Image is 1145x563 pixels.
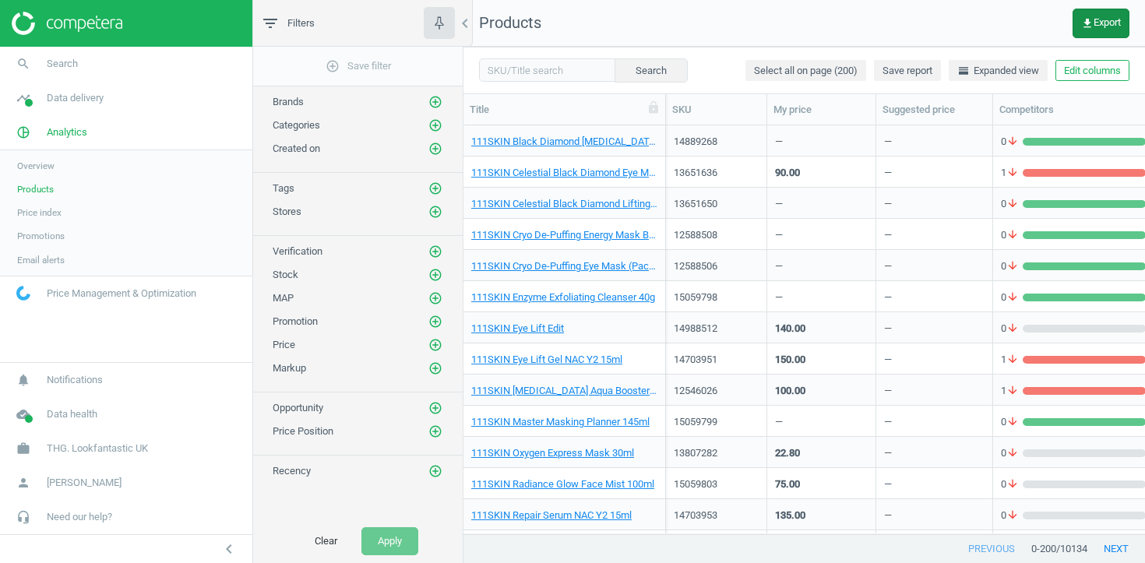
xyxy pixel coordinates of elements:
[775,166,800,180] div: 90.00
[775,477,800,491] div: 75.00
[428,245,442,259] i: add_circle_outline
[1006,446,1019,460] i: arrow_downward
[1073,9,1129,38] button: get_appExport
[674,415,759,429] div: 15059799
[674,322,759,336] div: 14988512
[298,527,354,555] button: Clear
[1006,197,1019,211] i: arrow_downward
[428,204,443,220] button: add_circle_outline
[775,228,783,248] div: —
[957,65,970,77] i: horizontal_split
[1006,384,1019,398] i: arrow_downward
[273,96,304,107] span: Brands
[775,384,805,398] div: 100.00
[47,442,148,456] span: THG. Lookfantastic UK
[471,228,657,242] a: 111SKIN Cryo De-Puffing Energy Mask Box (Pack of 5)
[615,58,688,82] button: Search
[17,254,65,266] span: Email alerts
[428,314,443,329] button: add_circle_outline
[47,91,104,105] span: Data delivery
[428,424,443,439] button: add_circle_outline
[428,290,443,306] button: add_circle_outline
[775,446,800,460] div: 22.80
[47,476,122,490] span: [PERSON_NAME]
[775,290,783,310] div: —
[1056,542,1087,556] span: / 10134
[253,51,463,82] button: add_circle_outlineSave filter
[428,401,442,415] i: add_circle_outline
[326,59,391,73] span: Save filter
[471,508,632,523] a: 111SKIN Repair Serum NAC Y2 15ml
[326,59,340,73] i: add_circle_outline
[9,49,38,79] i: search
[9,468,38,498] i: person
[17,230,65,242] span: Promotions
[471,353,622,367] a: 111SKIN Eye Lift Gel NAC Y2 15ml
[9,365,38,395] i: notifications
[471,166,657,180] a: 111SKIN Celestial Black Diamond Eye Mask - Box 48ml
[428,142,442,156] i: add_circle_outline
[949,60,1048,82] button: horizontal_splitExpanded view
[428,244,443,259] button: add_circle_outline
[428,315,442,329] i: add_circle_outline
[9,399,38,429] i: cloud_done
[9,502,38,532] i: headset_mic
[1001,228,1023,242] span: 0
[273,465,311,477] span: Recency
[47,57,78,71] span: Search
[745,60,866,82] button: Select all on page (200)
[273,119,320,131] span: Categories
[9,434,38,463] i: work
[273,402,323,413] span: Opportunity
[754,64,858,78] span: Select all on page (200)
[471,197,657,211] a: 111SKIN Celestial Black Diamond Lifting and Firming Treatment Mask Box 155 ml
[884,446,892,466] div: —
[273,292,294,304] span: MAP
[775,508,805,523] div: 135.00
[471,290,655,304] a: 111SKIN Enzyme Exfoliating Cleanser 40g
[471,135,657,149] a: 111SKIN Black Diamond [MEDICAL_DATA] Oil 30ml
[273,245,322,257] span: Verification
[428,205,442,219] i: add_circle_outline
[428,94,443,110] button: add_circle_outline
[12,12,122,35] img: ajHJNr6hYgQAAAAASUVORK5CYII=
[287,16,315,30] span: Filters
[1031,542,1056,556] span: 0 - 200
[884,290,892,310] div: —
[1006,353,1019,367] i: arrow_downward
[428,118,443,133] button: add_circle_outline
[428,291,442,305] i: add_circle_outline
[957,64,1039,78] span: Expanded view
[273,269,298,280] span: Stock
[1006,135,1019,149] i: arrow_downward
[775,259,783,279] div: —
[775,197,783,216] div: —
[273,362,306,374] span: Markup
[884,135,892,154] div: —
[1001,259,1023,273] span: 0
[674,259,759,273] div: 12588506
[471,477,654,491] a: 111SKIN Radiance Glow Face Mist 100ml
[16,286,30,301] img: wGWNvw8QSZomAAAAABJRU5ErkJggg==
[1001,384,1023,398] span: 1
[884,415,892,435] div: —
[428,400,443,416] button: add_circle_outline
[471,322,564,336] a: 111SKIN Eye Lift Edit
[674,166,759,180] div: 13651636
[17,183,54,195] span: Products
[884,322,892,341] div: —
[428,338,442,352] i: add_circle_outline
[884,228,892,248] div: —
[428,268,442,282] i: add_circle_outline
[1006,166,1019,180] i: arrow_downward
[1081,17,1121,30] span: Export
[471,415,650,429] a: 111SKIN Master Masking Planner 145ml
[874,60,941,82] button: Save report
[17,160,55,172] span: Overview
[463,125,1145,533] div: grid
[1006,259,1019,273] i: arrow_downward
[273,339,295,350] span: Price
[674,384,759,398] div: 12546026
[1001,197,1023,211] span: 0
[775,322,805,336] div: 140.00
